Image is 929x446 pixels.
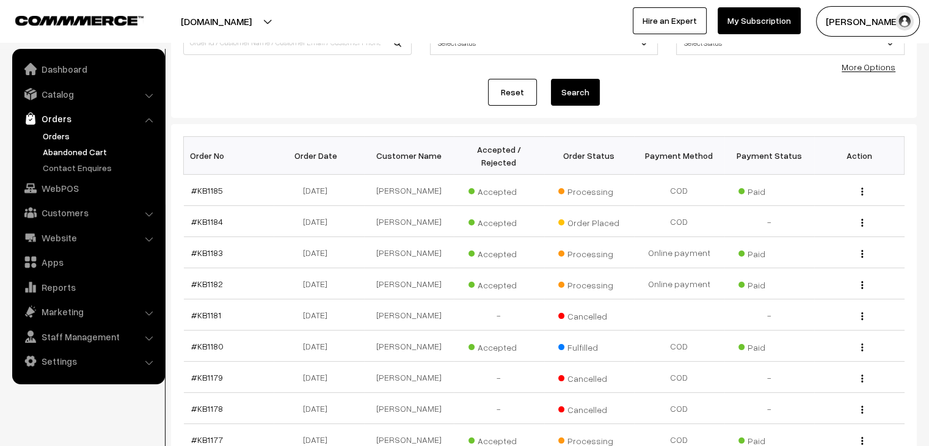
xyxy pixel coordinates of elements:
[634,393,724,424] td: COD
[558,400,619,416] span: Cancelled
[364,299,454,331] td: [PERSON_NAME]
[46,72,109,80] div: Domain Overview
[454,362,544,393] td: -
[430,31,658,55] span: Select Status
[183,31,412,55] input: Order Id / Customer Name / Customer Email / Customer Phone
[191,216,223,227] a: #KB1184
[558,369,619,385] span: Cancelled
[15,16,144,25] img: COMMMERCE
[724,137,815,175] th: Payment Status
[20,20,29,29] img: logo_orange.svg
[468,213,530,229] span: Accepted
[724,393,815,424] td: -
[633,7,707,34] a: Hire an Expert
[15,276,161,298] a: Reports
[15,251,161,273] a: Apps
[861,188,863,196] img: Menu
[274,299,364,331] td: [DATE]
[558,244,619,260] span: Processing
[191,185,223,196] a: #KB1185
[15,301,161,323] a: Marketing
[454,137,544,175] th: Accepted / Rejected
[861,375,863,382] img: Menu
[15,177,161,199] a: WebPOS
[15,227,161,249] a: Website
[861,406,863,414] img: Menu
[816,6,920,37] button: [PERSON_NAME]…
[15,83,161,105] a: Catalog
[34,20,60,29] div: v 4.0.25
[468,244,530,260] span: Accepted
[191,247,223,258] a: #KB1183
[738,182,800,198] span: Paid
[468,182,530,198] span: Accepted
[40,130,161,142] a: Orders
[468,276,530,291] span: Accepted
[551,79,600,106] button: Search
[15,326,161,348] a: Staff Management
[724,206,815,237] td: -
[544,137,635,175] th: Order Status
[861,219,863,227] img: Menu
[558,213,619,229] span: Order Placed
[274,331,364,362] td: [DATE]
[364,393,454,424] td: [PERSON_NAME]
[724,299,815,331] td: -
[274,206,364,237] td: [DATE]
[814,137,905,175] th: Action
[274,175,364,206] td: [DATE]
[364,362,454,393] td: [PERSON_NAME]
[861,437,863,445] img: Menu
[488,79,537,106] a: Reset
[191,341,224,351] a: #KB1180
[558,307,619,323] span: Cancelled
[191,372,223,382] a: #KB1179
[191,403,223,414] a: #KB1178
[274,268,364,299] td: [DATE]
[274,137,364,175] th: Order Date
[15,58,161,80] a: Dashboard
[861,281,863,289] img: Menu
[634,362,724,393] td: COD
[364,331,454,362] td: [PERSON_NAME]
[274,362,364,393] td: [DATE]
[32,32,134,42] div: Domain: [DOMAIN_NAME]
[191,279,223,289] a: #KB1182
[274,393,364,424] td: [DATE]
[676,31,905,55] span: Select Status
[558,182,619,198] span: Processing
[122,71,131,81] img: tab_keywords_by_traffic_grey.svg
[861,343,863,351] img: Menu
[558,338,619,354] span: Fulfilled
[738,244,800,260] span: Paid
[431,32,658,54] span: Select Status
[861,250,863,258] img: Menu
[364,237,454,268] td: [PERSON_NAME]
[135,72,206,80] div: Keywords by Traffic
[15,202,161,224] a: Customers
[634,206,724,237] td: COD
[634,268,724,299] td: Online payment
[15,108,161,130] a: Orders
[364,206,454,237] td: [PERSON_NAME]
[677,32,904,54] span: Select Status
[15,350,161,372] a: Settings
[634,175,724,206] td: COD
[738,338,800,354] span: Paid
[191,434,223,445] a: #KB1177
[191,310,221,320] a: #KB1181
[15,12,122,27] a: COMMMERCE
[138,6,294,37] button: [DOMAIN_NAME]
[558,276,619,291] span: Processing
[895,12,914,31] img: user
[634,137,724,175] th: Payment Method
[364,137,454,175] th: Customer Name
[454,299,544,331] td: -
[718,7,801,34] a: My Subscription
[274,237,364,268] td: [DATE]
[184,137,274,175] th: Order No
[364,175,454,206] td: [PERSON_NAME]
[634,237,724,268] td: Online payment
[20,32,29,42] img: website_grey.svg
[33,71,43,81] img: tab_domain_overview_orange.svg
